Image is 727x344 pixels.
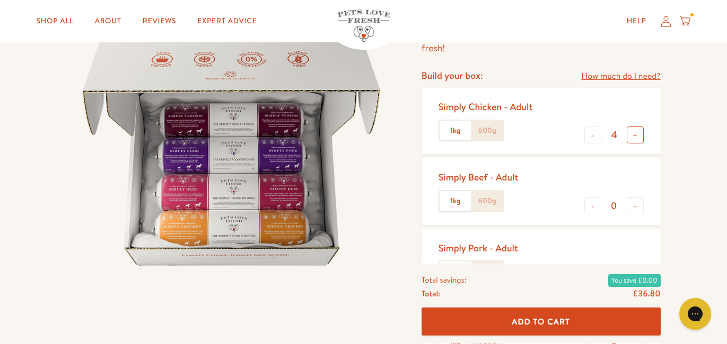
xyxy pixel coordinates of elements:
span: £36.80 [633,288,661,300]
iframe: Gorgias live chat messenger [674,294,716,333]
span: Total savings: [422,273,467,287]
label: 600g [471,121,503,141]
a: Reviews [134,11,185,32]
button: - [584,126,601,143]
a: About [86,11,130,32]
h4: Build your box: [422,69,483,82]
a: Expert Advice [189,11,265,32]
label: 1kg [440,261,471,282]
img: Pets Love Fresh [337,10,390,42]
a: Shop All [28,11,82,32]
label: 1kg [440,191,471,211]
div: Simply Chicken - Adult [439,101,532,113]
span: You save £0.00 [608,274,661,287]
span: Total: [422,287,440,301]
label: 1kg [440,121,471,141]
span: Add To Cart [512,316,570,327]
div: Simply Beef - Adult [439,171,519,183]
label: 600g [471,261,503,282]
a: How much do I need? [581,69,660,84]
button: + [627,197,644,214]
button: - [584,197,601,214]
button: Add To Cart [422,308,661,336]
div: Simply Pork - Adult [439,242,518,254]
label: 600g [471,191,503,211]
a: Help [618,11,655,32]
button: + [627,126,644,143]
